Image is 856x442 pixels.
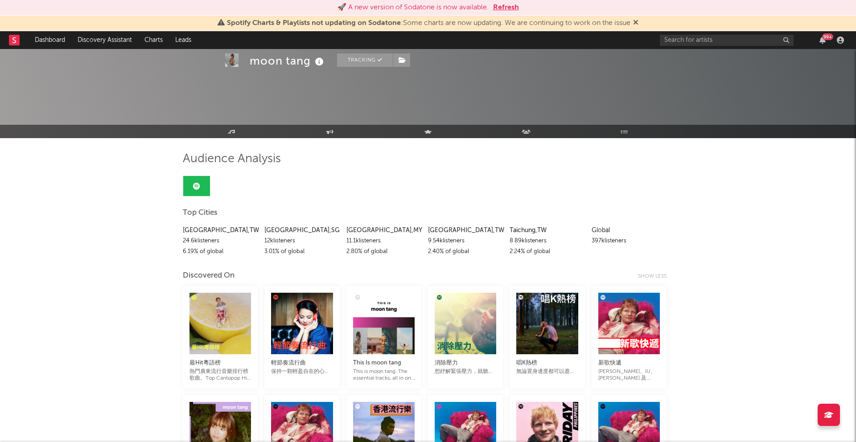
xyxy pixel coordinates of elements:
[183,154,281,164] span: Audience Analysis
[346,225,421,236] div: [GEOGRAPHIC_DATA] , MY
[264,225,339,236] div: [GEOGRAPHIC_DATA] , SG
[592,236,667,246] div: 397k listeners
[516,368,578,375] div: 無論置身邊度都可以盡情高歌！放膽大聲跟住唱，將任何地方變成你嘅專屬K房！
[428,246,503,257] div: 2.40 % of global
[346,246,421,257] div: 2.80 % of global
[598,349,660,382] a: 新歌快遞[PERSON_NAME]、IU、[PERSON_NAME] 及 [PERSON_NAME] 等全球新曲大放送！每週五更新！
[598,368,660,382] div: [PERSON_NAME]、IU、[PERSON_NAME] 及 [PERSON_NAME] 等全球新曲大放送！每週五更新！
[510,236,584,246] div: 8.89k listeners
[189,349,251,382] a: 最Hit粵語榜熱門廣東流行音樂排行榜歌曲。Top Cantopop Hits of the week! Cover: [PERSON_NAME]
[337,53,393,67] button: Tracking
[264,236,339,246] div: 12k listeners
[660,35,794,46] input: Search for artists
[633,20,638,27] span: Dismiss
[353,358,415,368] div: This Is moon tang
[250,53,326,68] div: moon tang
[183,236,258,246] div: 24.6k listeners
[592,225,667,236] div: Global
[271,349,333,375] a: 輕節奏流行曲保持一顆輕盈自在的心，聽聽這些輕鬆風格的好歌。
[169,31,198,49] a: Leads
[428,236,503,246] div: 9.54k listeners
[183,208,218,218] span: Top Cities
[435,349,496,375] a: 消除壓力想紓解緊張壓力，就聽這些輕鬆、愉快的歌曲來讓自己放輕鬆。
[264,246,339,257] div: 3.01 % of global
[516,358,578,368] div: 唱K熱榜
[271,358,333,368] div: 輕節奏流行曲
[598,358,660,368] div: 新歌快遞
[353,349,415,382] a: This Is moon tangThis is moon tang. The essential tracks, all in one playlist.
[71,31,138,49] a: Discovery Assistant
[493,2,519,13] button: Refresh
[428,225,503,236] div: [GEOGRAPHIC_DATA] , TW
[510,225,584,236] div: Taichung , TW
[822,33,833,40] div: 99 +
[337,2,489,13] div: 🚀 A new version of Sodatone is now available.
[819,37,826,44] button: 99+
[435,358,496,368] div: 消除壓力
[638,271,673,282] div: Show less
[435,368,496,375] div: 想紓解緊張壓力，就聽這些輕鬆、愉快的歌曲來讓自己放輕鬆。
[227,20,630,27] span: : Some charts are now updating. We are continuing to work on the issue
[189,368,251,382] div: 熱門廣東流行音樂排行榜歌曲。Top Cantopop Hits of the week! Cover: [PERSON_NAME]
[516,349,578,375] a: 唱K熱榜無論置身邊度都可以盡情高歌！放膽大聲跟住唱，將任何地方變成你嘅專屬K房！
[138,31,169,49] a: Charts
[510,246,584,257] div: 2.24 % of global
[271,368,333,375] div: 保持一顆輕盈自在的心，聽聽這些輕鬆風格的好歌。
[346,236,421,246] div: 11.1k listeners
[227,20,401,27] span: Spotify Charts & Playlists not updating on Sodatone
[183,270,235,281] div: Discovered On
[29,31,71,49] a: Dashboard
[353,368,415,382] div: This is moon tang. The essential tracks, all in one playlist.
[183,246,258,257] div: 6.19 % of global
[183,225,258,236] div: [GEOGRAPHIC_DATA] , TW
[189,358,251,368] div: 最Hit粵語榜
